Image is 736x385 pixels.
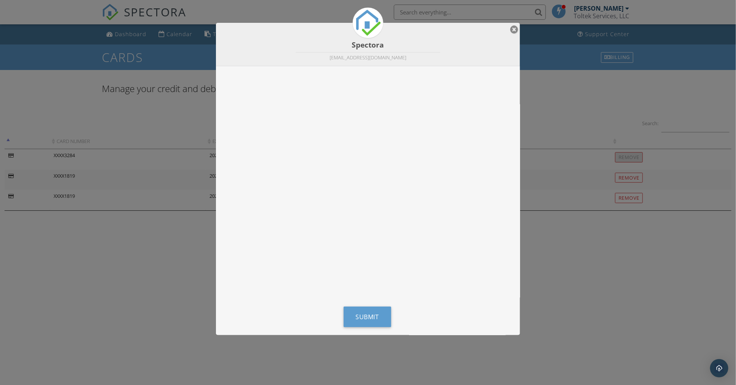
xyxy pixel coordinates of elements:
[230,74,506,305] iframe: To enrich screen reader interactions, please activate Accessibility in Grammarly extension settings
[356,313,379,321] span: Submit
[344,307,391,327] button: Submit
[710,359,728,377] div: Open Intercom Messenger
[224,54,512,61] div: [EMAIL_ADDRESS][DOMAIN_NAME]
[224,40,512,50] div: Spectora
